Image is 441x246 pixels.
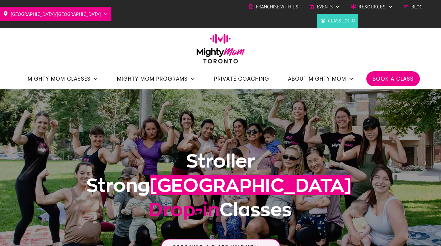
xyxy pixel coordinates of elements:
img: mightymom-logo-toronto [193,34,248,68]
span: Blog [411,2,422,12]
a: Private Coaching [214,73,269,84]
a: Book a Class [373,73,414,84]
a: Mighty Mom Classes [28,73,98,84]
span: Franchise with Us [256,2,298,12]
a: Events [309,2,340,12]
span: Resources [359,2,386,12]
a: Mighty Mom Programs [117,73,195,84]
span: Events [317,2,333,12]
a: Franchise with Us [248,2,298,12]
a: Blog [404,2,422,12]
span: Mighty Mom Classes [28,73,91,84]
a: Class Login [320,16,355,26]
span: [GEOGRAPHIC_DATA]/[GEOGRAPHIC_DATA] [11,9,101,19]
a: Resources [351,2,393,12]
span: [GEOGRAPHIC_DATA] [150,175,351,195]
h1: Stroller Strong Classes [53,149,388,229]
a: About Mighty Mom [288,73,354,84]
span: Mighty Mom Programs [117,73,188,84]
span: Drop-in [149,199,219,220]
a: [GEOGRAPHIC_DATA]/[GEOGRAPHIC_DATA] [3,9,108,19]
span: Class Login [328,16,355,26]
span: About Mighty Mom [288,73,346,84]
